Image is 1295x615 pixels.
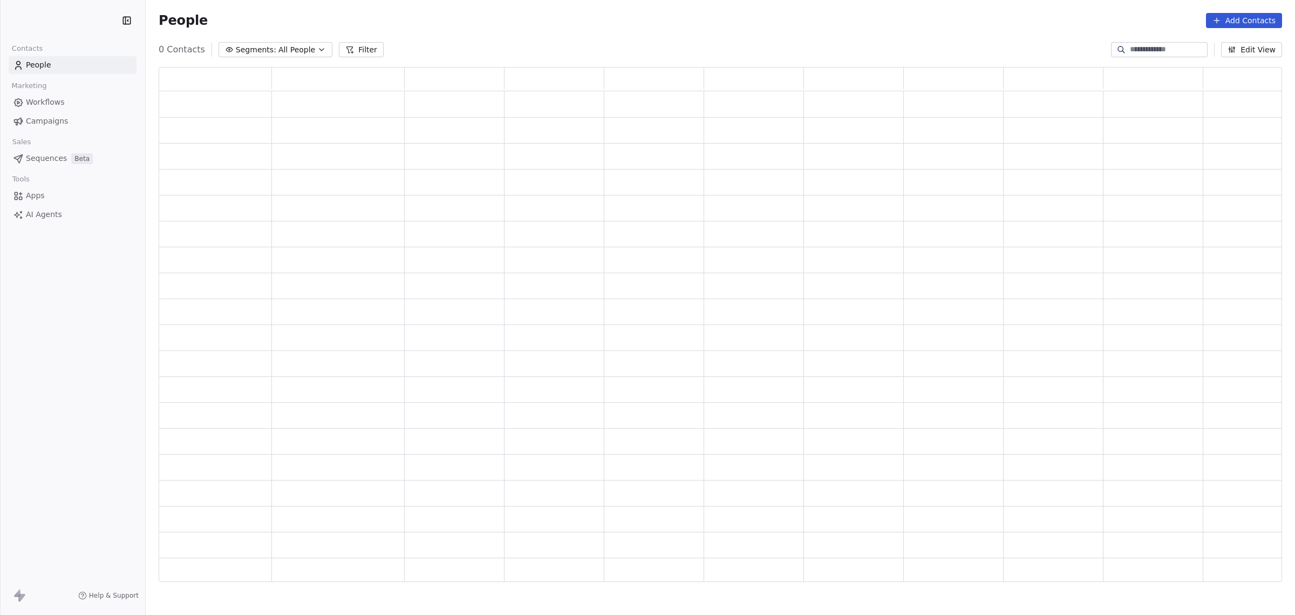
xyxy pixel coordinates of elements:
span: All People [278,44,315,56]
span: Contacts [7,40,47,57]
button: Edit View [1221,42,1282,57]
span: Apps [26,190,45,201]
span: People [26,59,51,71]
a: Campaigns [9,112,137,130]
span: Tools [8,171,34,187]
a: People [9,56,137,74]
span: 0 Contacts [159,43,205,56]
span: People [159,12,208,29]
button: Filter [339,42,384,57]
span: Sales [8,134,36,150]
span: Marketing [7,78,51,94]
span: Campaigns [26,116,68,127]
a: Workflows [9,93,137,111]
button: Add Contacts [1206,13,1282,28]
span: Help & Support [89,591,139,600]
span: Sequences [26,153,67,164]
a: AI Agents [9,206,137,224]
a: SequencesBeta [9,150,137,167]
a: Help & Support [78,591,139,600]
span: AI Agents [26,209,62,220]
span: Workflows [26,97,65,108]
span: Beta [71,153,93,164]
span: Segments: [236,44,276,56]
a: Apps [9,187,137,205]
